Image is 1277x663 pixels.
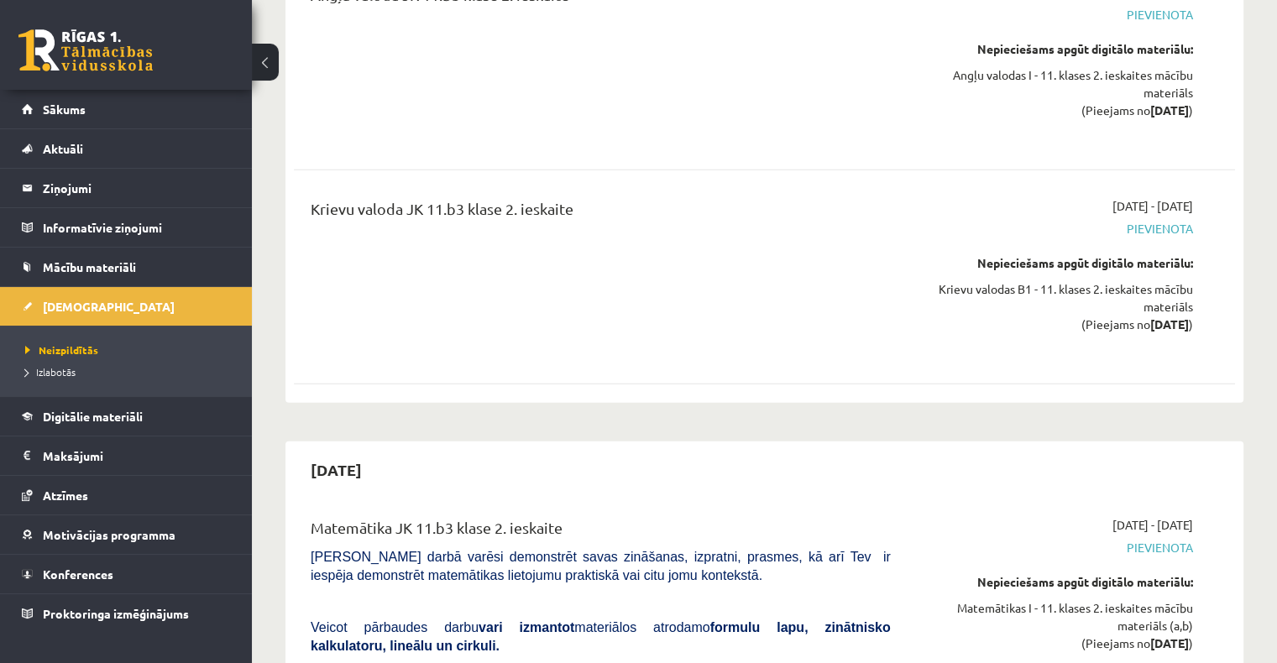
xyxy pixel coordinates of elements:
a: Mācību materiāli [22,248,231,286]
a: Ziņojumi [22,169,231,207]
a: Konferences [22,555,231,593]
span: Sākums [43,102,86,117]
a: Izlabotās [25,364,235,379]
span: [PERSON_NAME] darbā varēsi demonstrēt savas zināšanas, izpratni, prasmes, kā arī Tev ir iespēja d... [311,550,891,582]
a: Rīgas 1. Tālmācības vidusskola [18,29,153,71]
a: Aktuāli [22,129,231,168]
span: Motivācijas programma [43,527,175,542]
a: [DEMOGRAPHIC_DATA] [22,287,231,326]
span: [DATE] - [DATE] [1112,516,1193,534]
a: Digitālie materiāli [22,397,231,436]
span: Mācību materiāli [43,259,136,274]
div: Matemātika JK 11.b3 klase 2. ieskaite [311,516,891,547]
a: Proktoringa izmēģinājums [22,594,231,633]
legend: Maksājumi [43,436,231,475]
span: Aktuāli [43,141,83,156]
legend: Ziņojumi [43,169,231,207]
span: Atzīmes [43,488,88,503]
span: Konferences [43,566,113,582]
legend: Informatīvie ziņojumi [43,208,231,247]
h2: [DATE] [294,450,379,489]
a: Motivācijas programma [22,515,231,554]
a: Maksājumi [22,436,231,475]
strong: [DATE] [1150,102,1189,117]
span: Izlabotās [25,365,76,378]
a: Neizpildītās [25,342,235,358]
strong: [DATE] [1150,316,1189,331]
b: formulu lapu, zinātnisko kalkulatoru, lineālu un cirkuli. [311,620,891,653]
strong: [DATE] [1150,635,1189,650]
a: Informatīvie ziņojumi [22,208,231,247]
span: [DEMOGRAPHIC_DATA] [43,299,175,314]
b: vari izmantot [479,620,574,634]
span: Digitālie materiāli [43,409,143,424]
a: Sākums [22,90,231,128]
div: Nepieciešams apgūt digitālo materiālu: [916,254,1193,272]
span: Pievienota [916,6,1193,23]
div: Krievu valodas B1 - 11. klases 2. ieskaites mācību materiāls (Pieejams no ) [916,280,1193,333]
div: Angļu valodas I - 11. klases 2. ieskaites mācību materiāls (Pieejams no ) [916,66,1193,119]
span: [DATE] - [DATE] [1112,197,1193,215]
span: Pievienota [916,539,1193,556]
span: Veicot pārbaudes darbu materiālos atrodamo [311,620,891,653]
a: Atzīmes [22,476,231,514]
span: Proktoringa izmēģinājums [43,606,189,621]
div: Matemātikas I - 11. klases 2. ieskaites mācību materiāls (a,b) (Pieejams no ) [916,599,1193,652]
div: Nepieciešams apgūt digitālo materiālu: [916,40,1193,58]
div: Nepieciešams apgūt digitālo materiālu: [916,573,1193,591]
span: Neizpildītās [25,343,98,357]
span: Pievienota [916,220,1193,238]
div: Krievu valoda JK 11.b3 klase 2. ieskaite [311,197,891,228]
